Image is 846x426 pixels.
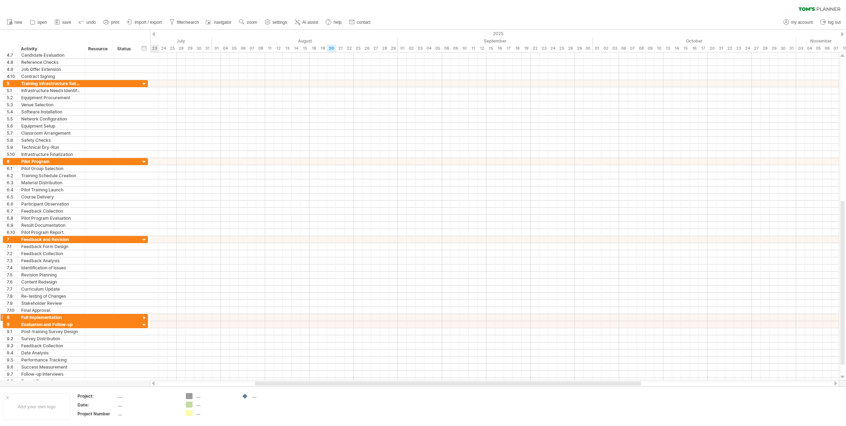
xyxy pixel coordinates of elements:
div: Wednesday, 10 September 2025 [460,45,469,52]
div: 7.10 [7,307,17,314]
div: Friday, 22 August 2025 [345,45,354,52]
div: Infrastructure Finalization [21,151,81,158]
div: Tuesday, 21 October 2025 [716,45,725,52]
div: Monday, 27 October 2025 [752,45,761,52]
a: log out [818,18,843,27]
div: Classroom Arrangement [21,130,81,136]
div: 5.10 [7,151,17,158]
div: Friday, 19 September 2025 [522,45,531,52]
div: Evaluation and Follow-up [21,321,81,328]
div: Wednesday, 6 August 2025 [239,45,247,52]
div: Tuesday, 5 August 2025 [230,45,239,52]
div: Friday, 26 September 2025 [566,45,575,52]
div: 9.1 [7,328,17,335]
div: .... [118,411,177,417]
div: Data Analysis [21,349,81,356]
div: 7 [7,236,17,243]
div: 7.4 [7,264,17,271]
div: Friday, 29 August 2025 [389,45,398,52]
a: filter/search [167,18,201,27]
div: Pilot Program Evaluation [21,215,81,222]
div: Thursday, 14 August 2025 [292,45,301,52]
div: Report Generation [21,378,81,385]
div: Monday, 11 August 2025 [265,45,274,52]
div: 6.8 [7,215,17,222]
div: Thursday, 25 September 2025 [557,45,566,52]
div: Safety Checks [21,137,81,144]
div: Project Number [78,411,116,417]
div: Thursday, 18 September 2025 [513,45,522,52]
div: 7.3 [7,257,17,264]
div: 7.9 [7,300,17,307]
div: Wednesday, 29 October 2025 [770,45,778,52]
span: zoom [247,20,257,25]
div: Friday, 7 November 2025 [831,45,840,52]
div: Wednesday, 3 September 2025 [416,45,424,52]
a: print [102,18,121,27]
div: 7.6 [7,279,17,285]
div: Project: [78,393,116,399]
div: Friday, 10 October 2025 [654,45,663,52]
div: .... [196,410,235,416]
div: Wednesday, 17 September 2025 [504,45,513,52]
div: 8 [7,314,17,321]
div: Tuesday, 9 September 2025 [451,45,460,52]
div: Monday, 3 November 2025 [796,45,805,52]
div: Monday, 6 October 2025 [619,45,628,52]
div: Pilot Program Report. [21,229,81,236]
a: import / export [125,18,164,27]
a: help [324,18,344,27]
div: Thursday, 23 October 2025 [734,45,743,52]
div: Wednesday, 22 October 2025 [725,45,734,52]
a: navigator [205,18,234,27]
div: Thursday, 16 October 2025 [690,45,699,52]
div: 6 [7,158,17,165]
div: 6.1 [7,165,17,172]
div: Tuesday, 4 November 2025 [805,45,814,52]
div: Activity [21,45,81,52]
div: Tuesday, 30 September 2025 [584,45,593,52]
div: Friday, 1 August 2025 [212,45,221,52]
div: Thursday, 28 August 2025 [380,45,389,52]
div: 5.2 [7,94,17,101]
div: 9 [7,321,17,328]
span: undo [86,20,96,25]
div: Friday, 8 August 2025 [256,45,265,52]
div: Tuesday, 14 October 2025 [672,45,681,52]
div: Course Delivery [21,194,81,200]
div: Tuesday, 28 October 2025 [761,45,770,52]
a: settings [263,18,289,27]
div: Final Approval. [21,307,81,314]
div: Thursday, 31 July 2025 [203,45,212,52]
div: Monday, 28 July 2025 [177,45,185,52]
div: Success Measurement [21,364,81,370]
div: Software Installation [21,108,81,115]
a: AI assist [293,18,320,27]
div: Thursday, 9 October 2025 [646,45,654,52]
div: Job Offer Extension [21,66,81,73]
div: Monday, 29 September 2025 [575,45,584,52]
div: 5.9 [7,144,17,151]
div: Result Documentation [21,222,81,229]
div: 9.8 [7,378,17,385]
div: Monday, 4 August 2025 [221,45,230,52]
div: Friday, 12 September 2025 [478,45,486,52]
div: 6.9 [7,222,17,229]
div: Wednesday, 13 August 2025 [283,45,292,52]
div: Friday, 31 October 2025 [787,45,796,52]
div: Wednesday, 20 August 2025 [327,45,336,52]
div: 5.6 [7,123,17,129]
div: Friday, 25 July 2025 [168,45,177,52]
div: Monday, 18 August 2025 [309,45,318,52]
div: August 2025 [212,37,398,45]
div: 9.2 [7,335,17,342]
div: Infrastructure Needs Identification [21,87,81,94]
div: 9.7 [7,371,17,377]
div: Candidate Evaluation [21,52,81,58]
div: Feedback Analysis [21,257,81,264]
div: Identification of Issues [21,264,81,271]
span: settings [273,20,287,25]
div: .... [118,402,177,408]
div: 5.3 [7,101,17,108]
div: Tuesday, 29 July 2025 [185,45,194,52]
